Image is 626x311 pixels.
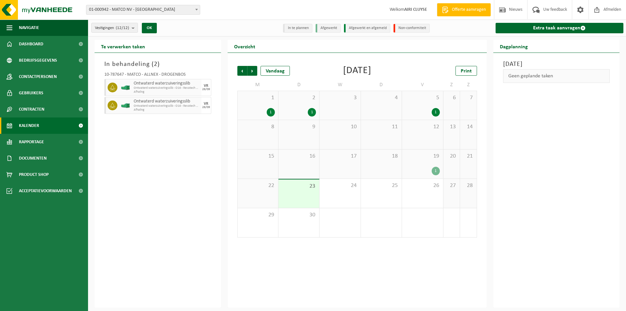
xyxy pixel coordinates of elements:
div: Vandaag [261,66,290,76]
h3: In behandeling ( ) [104,59,211,69]
span: Kalender [19,117,39,134]
td: W [320,79,361,91]
div: 10-787647 - MATCO - ALLNEX - DROGENBOS [104,72,211,79]
span: 7 [463,94,473,101]
span: 26 [405,182,440,189]
span: Gebruikers [19,85,43,101]
span: 16 [282,153,316,160]
span: 14 [463,123,473,131]
td: D [361,79,402,91]
span: Vestigingen [95,23,129,33]
span: 3 [323,94,357,101]
div: 1 [432,108,440,117]
span: 21 [463,153,473,160]
span: 20 [447,153,456,160]
td: Z [460,79,477,91]
div: 26/09 [202,106,210,109]
span: Contracten [19,101,44,117]
span: Ontwaterd waterzuiveringsslib - O16 - Revatech Monsin [134,86,200,90]
td: D [278,79,320,91]
count: (12/12) [116,26,129,30]
h2: Overzicht [228,40,262,53]
span: 22 [241,182,275,189]
span: 5 [405,94,440,101]
span: 13 [447,123,456,131]
span: Afhaling [134,90,200,94]
img: HK-XO-16-GN-00 [121,103,130,108]
div: VR [204,102,208,106]
span: Afhaling [134,108,200,112]
span: Vorige [237,66,247,76]
div: 26/09 [202,88,210,91]
button: OK [142,23,157,33]
span: 10 [323,123,357,131]
span: 29 [241,211,275,219]
span: Acceptatievoorwaarden [19,183,72,199]
span: 2 [154,61,157,68]
div: 1 [267,108,275,117]
h2: Dagplanning [493,40,534,53]
span: 1 [241,94,275,101]
td: V [402,79,443,91]
span: 2 [282,94,316,101]
span: Navigatie [19,20,39,36]
span: 27 [447,182,456,189]
span: 01-000942 - MATCO NV - WAREGEM [86,5,200,14]
span: Documenten [19,150,47,166]
span: 15 [241,153,275,160]
span: 6 [447,94,456,101]
td: M [237,79,278,91]
span: 8 [241,123,275,131]
div: [DATE] [343,66,371,76]
span: Print [461,69,472,74]
span: Product Shop [19,166,49,183]
div: 1 [432,167,440,175]
div: 1 [308,108,316,117]
li: Afgewerkt [316,24,341,33]
span: Rapportage [19,134,44,150]
span: 30 [282,211,316,219]
span: 11 [364,123,398,131]
span: 19 [405,153,440,160]
span: 18 [364,153,398,160]
span: 28 [463,182,473,189]
h2: Te verwerken taken [95,40,152,53]
td: Z [443,79,460,91]
span: Offerte aanvragen [450,7,487,13]
div: Geen geplande taken [503,69,610,83]
span: Ontwaterd waterzuiveringsslib [134,81,200,86]
li: Afgewerkt en afgemeld [344,24,390,33]
span: Ontwaterd waterzuiveringsslib [134,99,200,104]
a: Print [455,66,477,76]
li: Non-conformiteit [394,24,430,33]
span: 01-000942 - MATCO NV - WAREGEM [86,5,200,15]
span: 12 [405,123,440,131]
span: Volgende [247,66,257,76]
span: Ontwaterd waterzuiveringsslib - O16 - Revatech Monsin [134,104,200,108]
span: 4 [364,94,398,101]
li: In te plannen [283,24,312,33]
strong: AIRI CLUYSE [404,7,427,12]
span: 17 [323,153,357,160]
a: Offerte aanvragen [437,3,491,16]
span: 25 [364,182,398,189]
a: Extra taak aanvragen [496,23,624,33]
span: 24 [323,182,357,189]
span: Bedrijfsgegevens [19,52,57,69]
img: HK-XO-16-GN-00 [121,85,130,90]
div: VR [204,84,208,88]
button: Vestigingen(12/12) [91,23,138,33]
h3: [DATE] [503,59,610,69]
span: Dashboard [19,36,43,52]
span: 9 [282,123,316,131]
span: Contactpersonen [19,69,57,85]
span: 23 [282,183,316,190]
